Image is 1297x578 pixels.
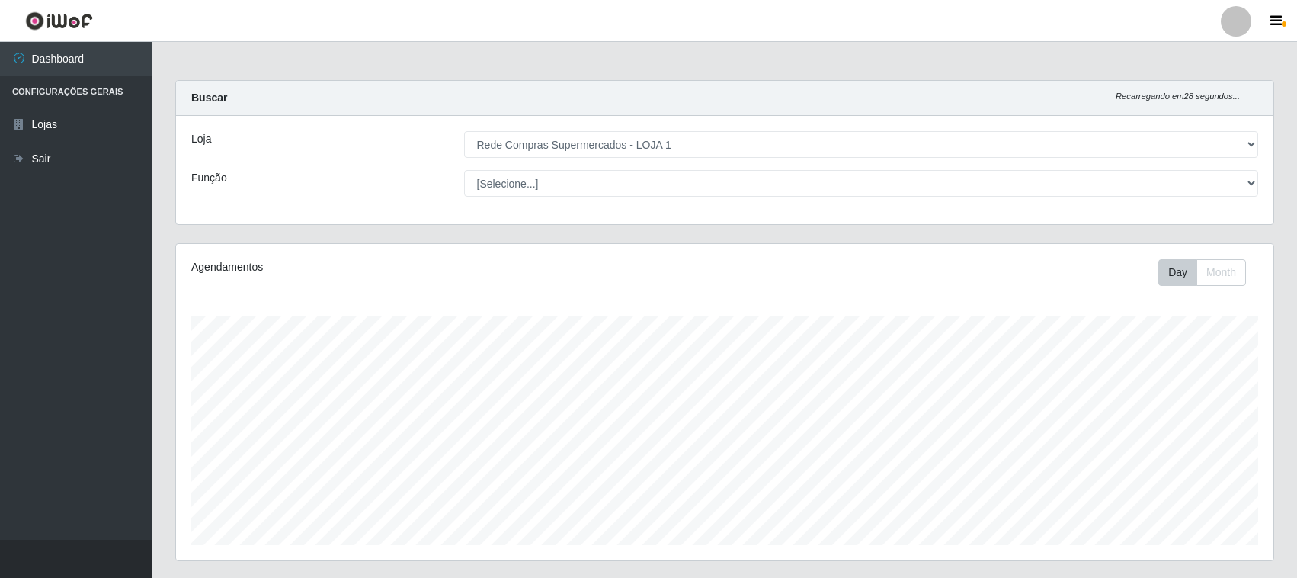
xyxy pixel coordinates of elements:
button: Month [1196,259,1246,286]
strong: Buscar [191,92,227,104]
button: Day [1158,259,1197,286]
i: Recarregando em 28 segundos... [1116,92,1240,101]
label: Loja [191,131,211,147]
label: Função [191,170,227,186]
div: Agendamentos [191,259,623,275]
div: First group [1158,259,1246,286]
img: CoreUI Logo [25,11,93,31]
div: Toolbar with button groups [1158,259,1258,286]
